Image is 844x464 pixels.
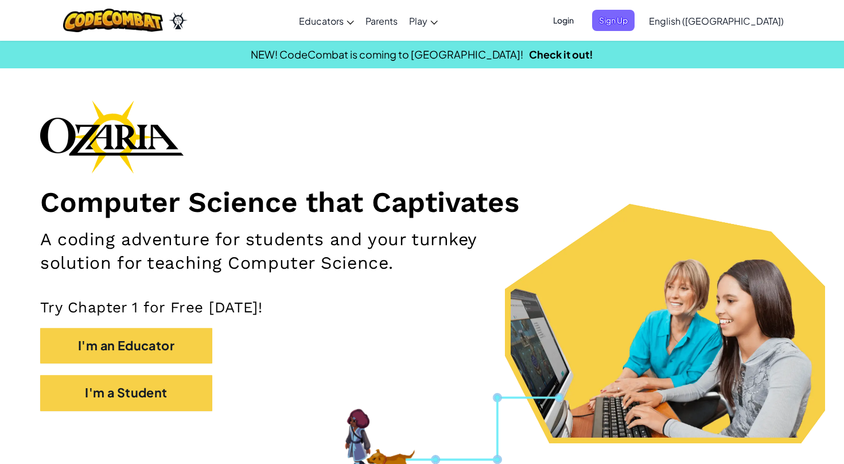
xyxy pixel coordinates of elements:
img: Ozaria branding logo [40,100,184,173]
a: Check it out! [529,48,593,61]
a: English ([GEOGRAPHIC_DATA]) [643,5,789,36]
span: Play [409,15,427,27]
button: I'm a Student [40,375,212,411]
h2: A coding adventure for students and your turnkey solution for teaching Computer Science. [40,228,552,275]
button: I'm an Educator [40,328,212,364]
button: Login [546,10,581,31]
span: Educators [299,15,344,27]
span: English ([GEOGRAPHIC_DATA]) [649,15,784,27]
p: Try Chapter 1 for Free [DATE]! [40,298,804,316]
a: Educators [293,5,360,36]
img: CodeCombat logo [63,9,164,32]
button: Sign Up [592,10,635,31]
span: NEW! CodeCombat is coming to [GEOGRAPHIC_DATA]! [251,48,523,61]
img: Ozaria [169,12,187,29]
a: Parents [360,5,403,36]
a: Play [403,5,444,36]
h1: Computer Science that Captivates [40,185,804,219]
